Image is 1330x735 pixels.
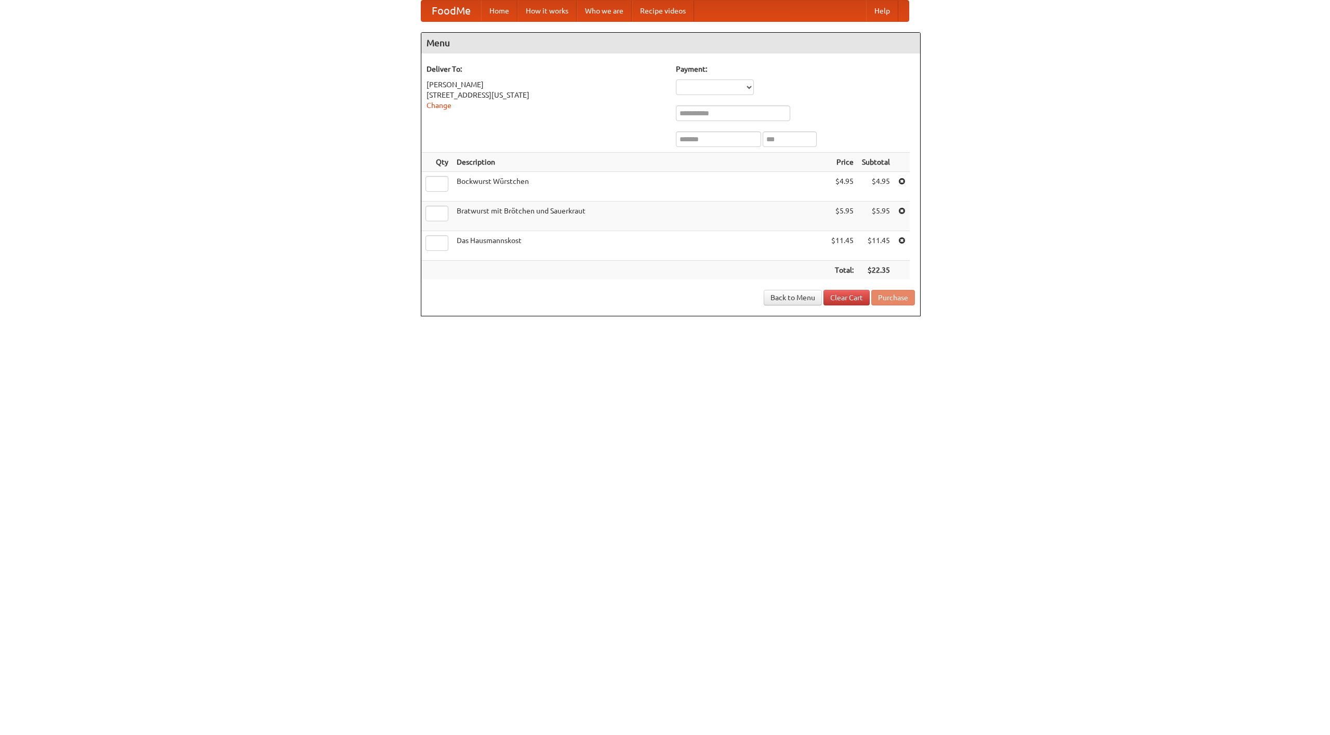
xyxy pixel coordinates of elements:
[827,172,858,202] td: $4.95
[866,1,898,21] a: Help
[858,202,894,231] td: $5.95
[421,33,920,54] h4: Menu
[827,202,858,231] td: $5.95
[577,1,632,21] a: Who we are
[827,231,858,261] td: $11.45
[427,64,666,74] h5: Deliver To:
[453,231,827,261] td: Das Hausmannskost
[858,153,894,172] th: Subtotal
[517,1,577,21] a: How it works
[421,153,453,172] th: Qty
[421,1,481,21] a: FoodMe
[858,172,894,202] td: $4.95
[481,1,517,21] a: Home
[427,101,451,110] a: Change
[764,290,822,305] a: Back to Menu
[453,202,827,231] td: Bratwurst mit Brötchen und Sauerkraut
[858,261,894,280] th: $22.35
[827,261,858,280] th: Total:
[823,290,870,305] a: Clear Cart
[676,64,915,74] h5: Payment:
[858,231,894,261] td: $11.45
[453,172,827,202] td: Bockwurst Würstchen
[427,79,666,90] div: [PERSON_NAME]
[427,90,666,100] div: [STREET_ADDRESS][US_STATE]
[827,153,858,172] th: Price
[871,290,915,305] button: Purchase
[453,153,827,172] th: Description
[632,1,694,21] a: Recipe videos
